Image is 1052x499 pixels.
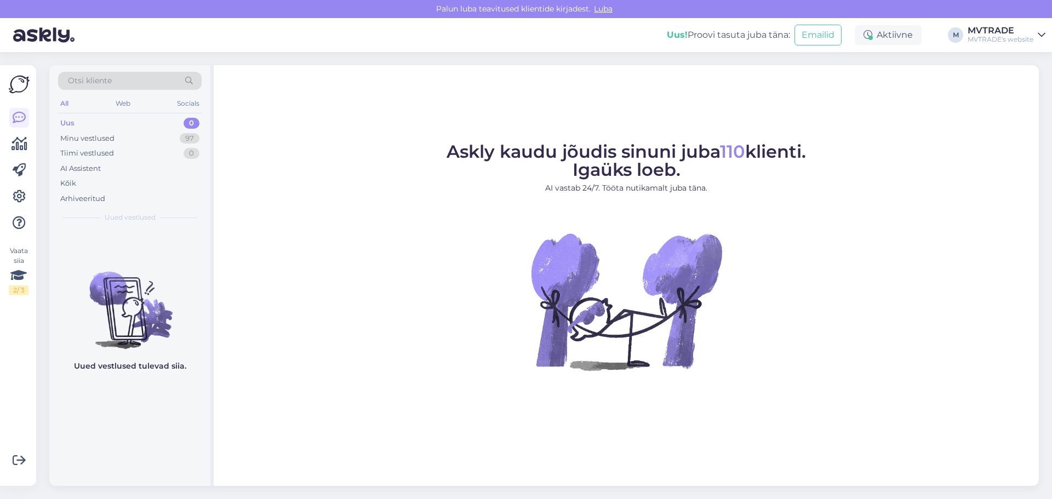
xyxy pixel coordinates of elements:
[74,360,186,372] p: Uued vestlused tulevad siia.
[68,75,112,87] span: Otsi kliente
[113,96,133,111] div: Web
[175,96,202,111] div: Socials
[528,203,725,400] img: No Chat active
[184,118,199,129] div: 0
[105,213,156,222] span: Uued vestlused
[9,74,30,95] img: Askly Logo
[180,133,199,144] div: 97
[184,148,199,159] div: 0
[60,193,105,204] div: Arhiveeritud
[667,30,688,40] b: Uus!
[720,141,745,162] span: 110
[9,285,28,295] div: 2 / 3
[855,25,922,45] div: Aktiivne
[9,246,28,295] div: Vaata siia
[968,26,1033,35] div: MVTRADE
[968,35,1033,44] div: MVTRADE's website
[667,28,790,42] div: Proovi tasuta juba täna:
[60,163,101,174] div: AI Assistent
[794,25,842,45] button: Emailid
[60,178,76,189] div: Kõik
[447,141,806,180] span: Askly kaudu jõudis sinuni juba klienti. Igaüks loeb.
[60,133,115,144] div: Minu vestlused
[58,96,71,111] div: All
[948,27,963,43] div: M
[968,26,1045,44] a: MVTRADEMVTRADE's website
[447,182,806,194] p: AI vastab 24/7. Tööta nutikamalt juba täna.
[591,4,616,14] span: Luba
[49,252,210,351] img: No chats
[60,148,114,159] div: Tiimi vestlused
[60,118,75,129] div: Uus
